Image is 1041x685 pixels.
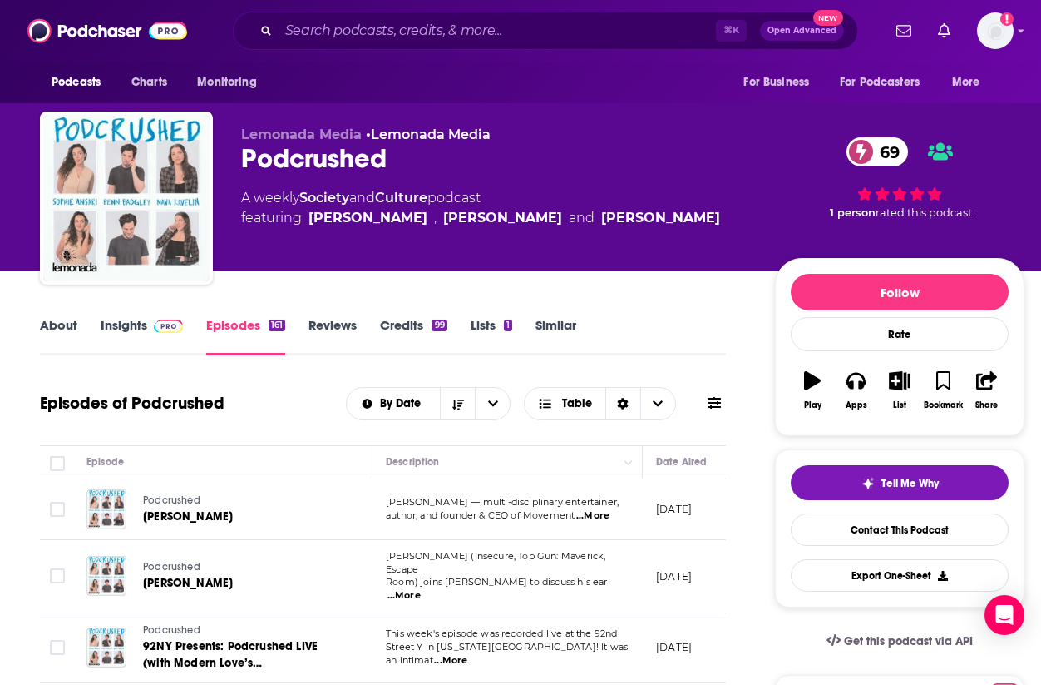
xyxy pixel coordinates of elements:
a: Get this podcast via API [813,621,986,662]
span: Table [562,398,592,410]
span: [PERSON_NAME] — multi-disciplinary entertainer, [386,496,619,508]
div: 69 1 personrated this podcast [775,127,1024,230]
h1: Episodes of Podcrushed [40,393,224,414]
button: Open AdvancedNew [760,21,844,41]
button: Bookmark [921,360,965,420]
p: [DATE] [656,569,692,583]
img: User Profile [977,12,1014,49]
span: By Date [380,398,427,410]
div: Open Intercom Messenger [984,595,1024,635]
button: Share [965,360,1009,420]
button: open menu [475,388,510,419]
img: Podchaser - Follow, Share and Rate Podcasts [27,15,187,47]
span: 69 [863,137,908,166]
span: and [569,208,595,228]
span: Toggle select row [50,568,65,583]
svg: Add a profile image [1000,12,1014,26]
img: Podcrushed [43,115,210,281]
button: Export One-Sheet [791,559,1009,592]
a: Culture [375,190,427,206]
a: Episodes161 [206,317,285,355]
span: ...More [387,589,421,603]
button: Choose View [524,387,676,420]
button: open menu [829,67,944,98]
div: Episode [86,452,124,472]
div: A weekly podcast [241,188,720,228]
div: 161 [269,320,285,331]
span: More [952,71,980,94]
img: tell me why sparkle [861,477,875,490]
span: For Business [743,71,809,94]
span: Podcrushed [143,624,200,636]
span: and [349,190,375,206]
a: Lists1 [471,317,512,355]
a: Podcrushed [143,494,341,509]
span: Toggle select row [50,640,65,655]
p: [DATE] [656,502,692,516]
span: [PERSON_NAME] (Insecure, Top Gun: Maverick, Escape [386,550,605,575]
div: List [893,400,906,410]
div: Description [386,452,439,472]
span: Logged in as alignPR [977,12,1014,49]
a: Contact This Podcast [791,514,1009,546]
a: Similar [535,317,576,355]
a: [PERSON_NAME] [143,509,341,525]
span: featuring [241,208,720,228]
a: Show notifications dropdown [890,17,918,45]
a: Credits99 [380,317,446,355]
span: 1 person [830,206,876,219]
div: Date Aired [656,452,707,472]
a: [PERSON_NAME] [143,575,341,592]
p: [DATE] [656,640,692,654]
span: ...More [434,654,467,668]
div: 1 [504,320,512,331]
span: rated this podcast [876,206,972,219]
div: Apps [846,400,867,410]
span: ⌘ K [716,20,747,42]
a: Reviews [308,317,357,355]
h2: Choose List sort [346,387,511,420]
span: Charts [131,71,167,94]
span: This week's episode was recorded live at the 92nd [386,628,617,639]
button: open menu [40,67,122,98]
span: Monitoring [197,71,256,94]
button: Sort Direction [440,388,475,419]
span: • [366,127,491,142]
a: InsightsPodchaser Pro [101,317,183,355]
span: Open Advanced [767,27,836,35]
span: Podcrushed [143,494,200,506]
span: Podcrushed [143,561,200,573]
span: ...More [576,509,609,523]
a: Charts [121,67,177,98]
span: Podcasts [52,71,101,94]
a: 69 [846,137,908,166]
span: author, and founder & CEO of Movement [386,509,575,521]
button: Show profile menu [977,12,1014,49]
span: Street Y in [US_STATE][GEOGRAPHIC_DATA]! It was an intimat [386,641,628,666]
button: Column Actions [619,453,639,473]
button: Play [791,360,834,420]
span: [PERSON_NAME] [143,576,233,590]
button: tell me why sparkleTell Me Why [791,465,1009,500]
a: Penn Badgley [601,208,720,228]
a: 92NY Presents: Podcrushed LIVE (with Modern Love’s [PERSON_NAME]) [143,638,343,672]
div: Bookmark [924,400,963,410]
a: Society [299,190,349,206]
button: open menu [940,67,1001,98]
div: Rate [791,317,1009,351]
div: Share [975,400,998,410]
a: Lemonada Media [371,127,491,142]
span: For Podcasters [840,71,920,94]
span: Lemonada Media [241,127,362,142]
div: Play [804,400,821,410]
a: Show notifications dropdown [931,17,957,45]
span: Room) joins [PERSON_NAME] to discuss his ear [386,576,608,588]
div: 99 [432,320,446,331]
a: Podcrushed [143,623,343,638]
a: Podcrushed [143,560,341,575]
span: Get this podcast via API [844,634,973,648]
button: Follow [791,274,1009,310]
a: About [40,317,77,355]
